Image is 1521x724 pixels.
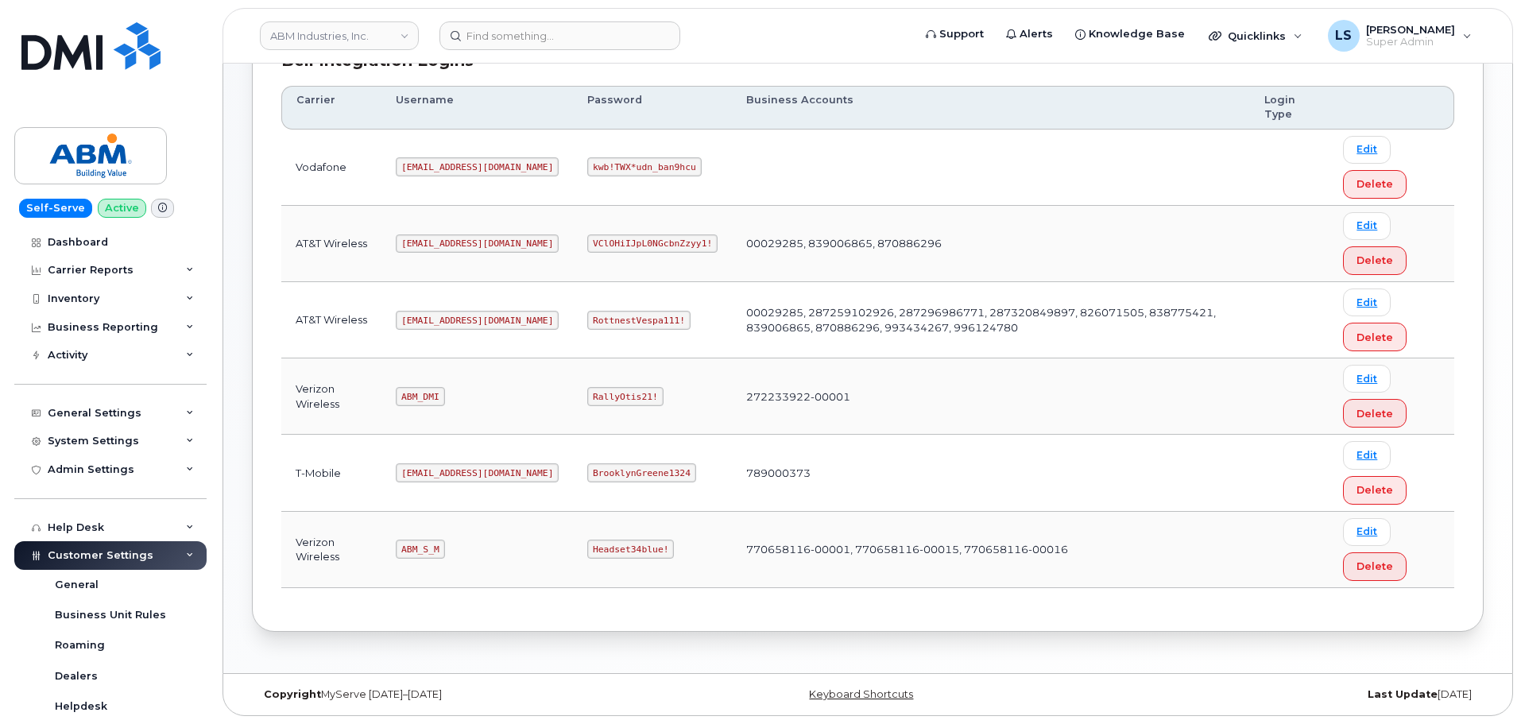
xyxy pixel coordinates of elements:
button: Delete [1343,246,1407,275]
td: Verizon Wireless [281,512,381,588]
code: ABM_DMI [396,387,444,406]
code: VClOHiIJpL0NGcbnZzyy1! [587,234,718,254]
div: Luke Schroeder [1317,20,1483,52]
strong: Copyright [264,688,321,700]
a: Keyboard Shortcuts [809,688,913,700]
span: Delete [1357,176,1393,192]
th: Business Accounts [732,86,1250,130]
td: 00029285, 839006865, 870886296 [732,206,1250,282]
td: 789000373 [732,435,1250,511]
a: Edit [1343,136,1391,164]
span: LS [1335,26,1352,45]
span: Delete [1357,330,1393,345]
a: Edit [1343,212,1391,240]
code: [EMAIL_ADDRESS][DOMAIN_NAME] [396,157,559,176]
a: Support [915,18,995,50]
td: AT&T Wireless [281,206,381,282]
strong: Last Update [1368,688,1438,700]
a: Edit [1343,288,1391,316]
a: Edit [1343,365,1391,393]
a: ABM Industries, Inc. [260,21,419,50]
a: Edit [1343,441,1391,469]
span: Delete [1357,406,1393,421]
td: AT&T Wireless [281,282,381,358]
span: Quicklinks [1228,29,1286,42]
code: [EMAIL_ADDRESS][DOMAIN_NAME] [396,463,559,482]
span: [PERSON_NAME] [1366,23,1455,36]
th: Username [381,86,573,130]
button: Delete [1343,476,1407,505]
code: Headset34blue! [587,540,674,559]
code: ABM_S_M [396,540,444,559]
td: Vodafone [281,130,381,206]
span: Support [939,26,984,42]
button: Delete [1343,552,1407,581]
span: Delete [1357,253,1393,268]
span: Alerts [1020,26,1053,42]
code: kwb!TWX*udn_ban9hcu [587,157,701,176]
div: [DATE] [1073,688,1484,701]
span: Knowledge Base [1089,26,1185,42]
th: Carrier [281,86,381,130]
td: 272233922-00001 [732,358,1250,435]
span: Super Admin [1366,36,1455,48]
button: Delete [1343,399,1407,428]
button: Delete [1343,170,1407,199]
a: Edit [1343,518,1391,546]
button: Delete [1343,323,1407,351]
td: T-Mobile [281,435,381,511]
span: Delete [1357,482,1393,498]
span: Delete [1357,559,1393,574]
td: Verizon Wireless [281,358,381,435]
a: Alerts [995,18,1064,50]
a: Knowledge Base [1064,18,1196,50]
code: [EMAIL_ADDRESS][DOMAIN_NAME] [396,311,559,330]
code: [EMAIL_ADDRESS][DOMAIN_NAME] [396,234,559,254]
th: Login Type [1250,86,1329,130]
th: Password [573,86,732,130]
input: Find something... [439,21,680,50]
td: 770658116-00001, 770658116-00015, 770658116-00016 [732,512,1250,588]
code: RottnestVespa111! [587,311,691,330]
code: RallyOtis21! [587,387,663,406]
div: Quicklinks [1198,20,1314,52]
div: MyServe [DATE]–[DATE] [252,688,663,701]
code: BrooklynGreene1324 [587,463,695,482]
td: 00029285, 287259102926, 287296986771, 287320849897, 826071505, 838775421, 839006865, 870886296, 9... [732,282,1250,358]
